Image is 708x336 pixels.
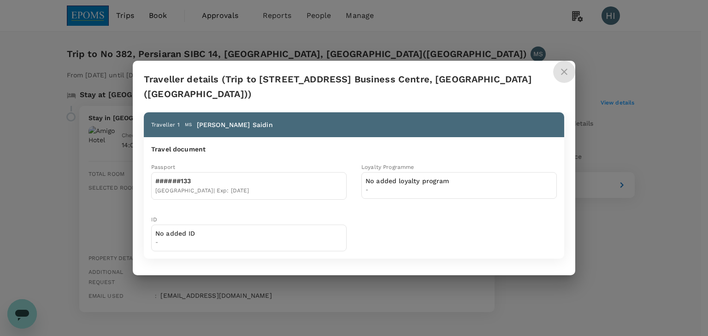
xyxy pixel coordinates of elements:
p: MS [185,122,192,128]
span: Passport [151,164,175,170]
p: No added loyalty program [366,176,449,185]
h2: Traveller details (Trip to [STREET_ADDRESS] Business Centre, [GEOGRAPHIC_DATA]([GEOGRAPHIC_DATA])) [133,61,575,112]
div: ######133 [155,176,249,186]
span: Loyalty Programme [361,164,414,170]
span: ID [151,216,157,223]
div: [GEOGRAPHIC_DATA] | Exp: [DATE] [155,186,249,196]
h6: Travel document [151,145,557,155]
span: - [155,238,195,247]
span: - [366,185,449,195]
span: Traveller 1 [151,122,180,128]
button: close [553,61,575,83]
p: No added ID [155,229,195,238]
p: [PERSON_NAME] Saidin [197,120,273,129]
